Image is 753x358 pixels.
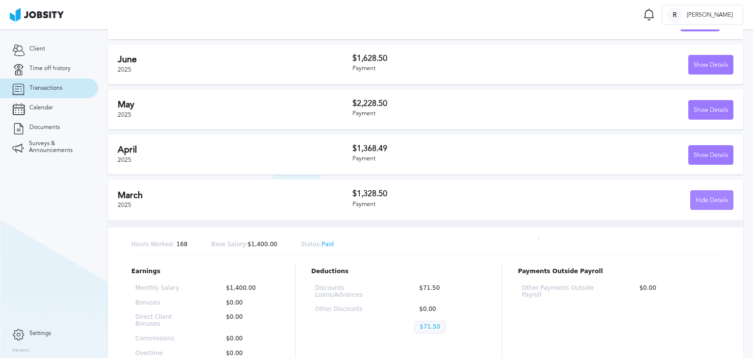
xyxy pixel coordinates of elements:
span: Status: [301,241,322,248]
p: Bonuses [135,300,190,307]
p: Commissions [135,335,190,342]
p: Earnings [131,268,279,275]
p: Paid [301,241,334,248]
span: Transactions [29,85,62,92]
h3: $1,368.49 [352,144,543,153]
div: Payment [352,65,543,72]
span: [PERSON_NAME] [682,12,738,19]
h3: $1,328.50 [352,189,543,198]
p: 168 [131,241,188,248]
h2: May [118,100,352,110]
button: R[PERSON_NAME] [662,5,743,25]
span: Time off history [29,65,71,72]
button: Hide Details [690,190,733,210]
span: 2025 [118,111,131,118]
button: Show Details [688,100,733,120]
p: $0.00 [414,306,482,313]
h3: $1,628.50 [352,54,543,63]
h2: March [118,190,352,201]
p: Overtime [135,350,190,357]
h2: April [118,145,352,155]
p: Deductions [311,268,486,275]
p: $0.00 [221,350,276,357]
span: Documents [29,124,60,131]
p: Direct Client Bonuses [135,314,190,328]
span: 2025 [118,202,131,208]
p: Other Payments Outside Payroll [522,285,603,299]
div: Payment [352,201,543,208]
img: ab4bad089aa723f57921c736e9817d99.png [10,8,64,22]
p: $71.50 [414,321,446,333]
div: Show Details [689,55,733,75]
span: 2025 [118,66,131,73]
h2: June [118,54,352,65]
h3: $2,228.50 [352,99,543,108]
span: Surveys & Announcements [29,140,86,154]
p: Other Discounts [315,306,383,313]
div: Payment [352,155,543,162]
button: Show Details [688,145,733,165]
button: Show Details [688,55,733,75]
div: Hide Details [691,191,733,210]
p: $0.00 [634,285,716,299]
span: Calendar [29,104,53,111]
p: $1,400.00 [211,241,277,248]
p: Monthly Salary [135,285,190,292]
p: $71.50 [414,285,482,299]
p: Discounts Loans/Advances [315,285,383,299]
div: Payment [352,110,543,117]
span: Client [29,46,45,52]
span: Hours Worked: [131,241,175,248]
p: $1,400.00 [221,285,276,292]
p: $0.00 [221,300,276,307]
span: Base Salary: [211,241,248,248]
span: Settings [29,330,51,337]
button: Download [680,12,720,31]
div: R [667,8,682,23]
div: Show Details [689,101,733,120]
div: Show Details [689,146,733,165]
label: Version: [12,348,30,354]
p: $0.00 [221,335,276,342]
span: 2025 [118,156,131,163]
p: Payments Outside Payroll [518,268,720,275]
p: $0.00 [221,314,276,328]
